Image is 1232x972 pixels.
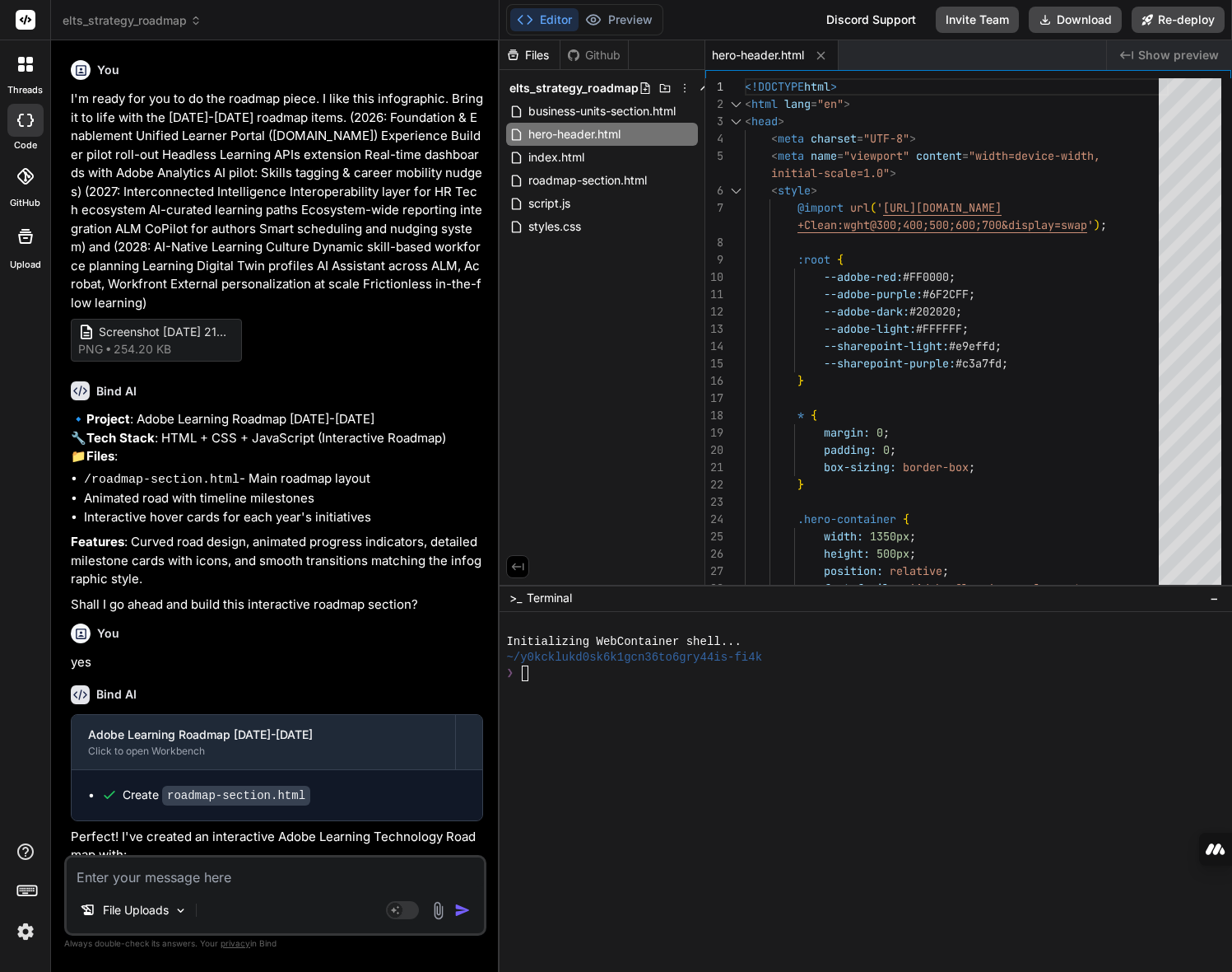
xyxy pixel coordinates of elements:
[705,251,723,269] div: 9
[84,508,483,527] li: Interactive hover cards for each year's initiatives
[876,546,909,561] span: 500px
[837,148,844,163] span: =
[1008,581,1094,596] span: -apple-system
[527,171,649,190] span: roadmap-section.html
[1138,47,1219,63] span: Show preview
[454,902,471,918] img: icon
[162,786,310,806] code: roadmap-section.html
[84,489,483,508] li: Animated road with timeline milestones
[72,715,455,769] button: Adobe Learning Roadmap [DATE]-[DATE]Click to open Workbench
[771,131,778,146] span: <
[797,252,830,267] span: :root
[804,79,830,94] span: html
[797,217,1087,232] span: +Clean:wght@300;400;500;600;700&display=swap
[745,96,751,111] span: <
[969,460,975,474] span: ;
[123,787,310,804] div: Create
[883,442,890,457] span: 0
[909,304,955,319] span: #202020
[86,430,155,446] strong: Tech Stack
[824,425,870,440] span: margin:
[771,148,778,163] span: <
[71,533,483,589] p: : Curved road design, animated progress indicators, detailed milestone cards with icons, and smoo...
[71,596,483,615] p: Shall I go ahead and build this interactive roadmap section?
[705,528,723,545] div: 25
[771,183,778,198] span: <
[817,96,844,111] span: "en"
[705,580,723,597] div: 28
[883,200,1002,215] span: [URL][DOMAIN_NAME]
[850,200,870,215] span: url
[824,546,870,561] span: height:
[705,269,723,286] div: 10
[824,321,916,336] span: --adobe-light:
[784,96,811,111] span: lang
[705,113,723,130] div: 3
[63,12,202,29] span: elts_strategy_roadmap
[797,200,844,215] span: @import
[509,80,639,96] span: elts_strategy_roadmap
[1094,217,1100,232] span: )
[949,339,995,353] span: #e9effd
[705,338,723,355] div: 14
[811,131,857,146] span: charset
[857,131,863,146] span: =
[824,287,923,301] span: --adobe-purple:
[7,83,43,97] label: threads
[1029,7,1122,33] button: Download
[909,581,995,596] span: 'Adobe Clean'
[705,407,723,424] div: 18
[870,529,909,544] span: 1350px
[890,166,896,180] span: >
[705,390,723,407] div: 17
[969,148,1100,163] span: "width=device-width,
[909,131,916,146] span: >
[705,424,723,442] div: 19
[84,473,239,487] code: /roadmap-section.html
[725,96,746,113] div: Click to collapse the range.
[527,590,572,606] span: Terminal
[705,303,723,320] div: 12
[824,563,883,578] span: position:
[751,114,778,129] span: head
[969,287,975,301] span: ;
[811,96,817,111] span: =
[510,8,579,31] button: Editor
[1206,585,1222,611] button: −
[71,828,483,865] p: Perfect! I've created an interactive Adobe Learning Technology Roadmap with:
[725,182,746,199] div: Click to collapse the range.
[705,234,723,251] div: 8
[88,727,439,743] div: Adobe Learning Roadmap [DATE]-[DATE]
[705,130,723,147] div: 4
[84,470,483,490] li: - Main roadmap layout
[221,938,250,948] span: privacy
[824,460,896,474] span: box-sizing:
[890,442,896,457] span: ;
[909,529,916,544] span: ;
[745,114,751,129] span: <
[10,258,41,272] label: Upload
[942,563,949,578] span: ;
[1094,581,1100,596] span: ,
[705,442,723,459] div: 20
[705,545,723,563] div: 26
[500,47,560,63] div: Files
[705,147,723,165] div: 5
[71,534,124,549] strong: Features
[14,138,37,152] label: code
[751,96,778,111] span: html
[1132,7,1225,33] button: Re-deploy
[995,581,1002,596] span: ,
[837,252,844,267] span: {
[705,96,723,113] div: 2
[955,304,962,319] span: ;
[1002,356,1008,371] span: ;
[876,200,883,215] span: '
[88,745,439,758] div: Click to open Workbench
[560,47,628,63] div: Github
[916,148,962,163] span: content
[506,666,514,681] span: ❯
[97,625,119,642] h6: You
[527,124,622,144] span: hero-header.html
[705,78,723,96] div: 1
